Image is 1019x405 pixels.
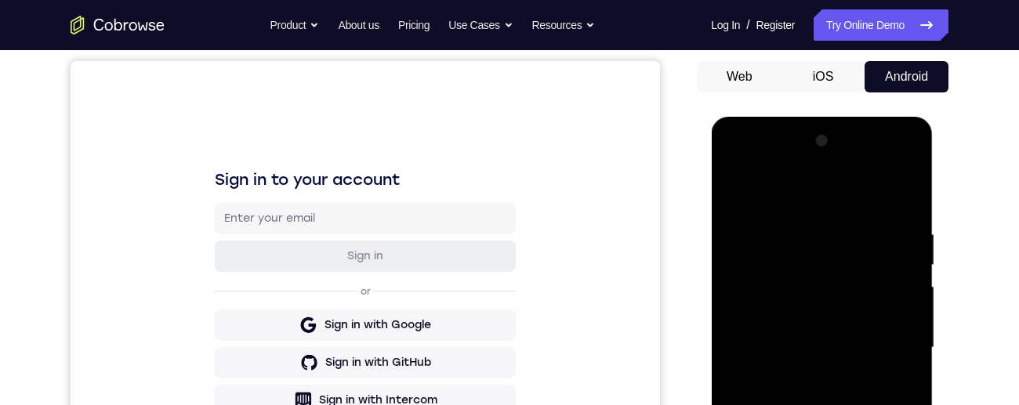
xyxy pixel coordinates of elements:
[248,331,367,347] div: Sign in with Intercom
[255,294,361,309] div: Sign in with GitHub
[254,256,361,272] div: Sign in with Google
[338,9,379,41] a: About us
[287,224,303,237] p: or
[698,61,781,92] button: Web
[144,248,445,280] button: Sign in with Google
[865,61,948,92] button: Android
[814,9,948,41] a: Try Online Demo
[144,361,445,392] button: Sign in with Zendesk
[756,9,795,41] a: Register
[250,369,365,385] div: Sign in with Zendesk
[711,9,740,41] a: Log In
[144,107,445,129] h1: Sign in to your account
[154,150,436,165] input: Enter your email
[781,61,865,92] button: iOS
[398,9,430,41] a: Pricing
[71,16,165,34] a: Go to the home page
[144,286,445,317] button: Sign in with GitHub
[746,16,749,34] span: /
[270,9,320,41] button: Product
[144,179,445,211] button: Sign in
[532,9,596,41] button: Resources
[144,324,445,355] button: Sign in with Intercom
[448,9,513,41] button: Use Cases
